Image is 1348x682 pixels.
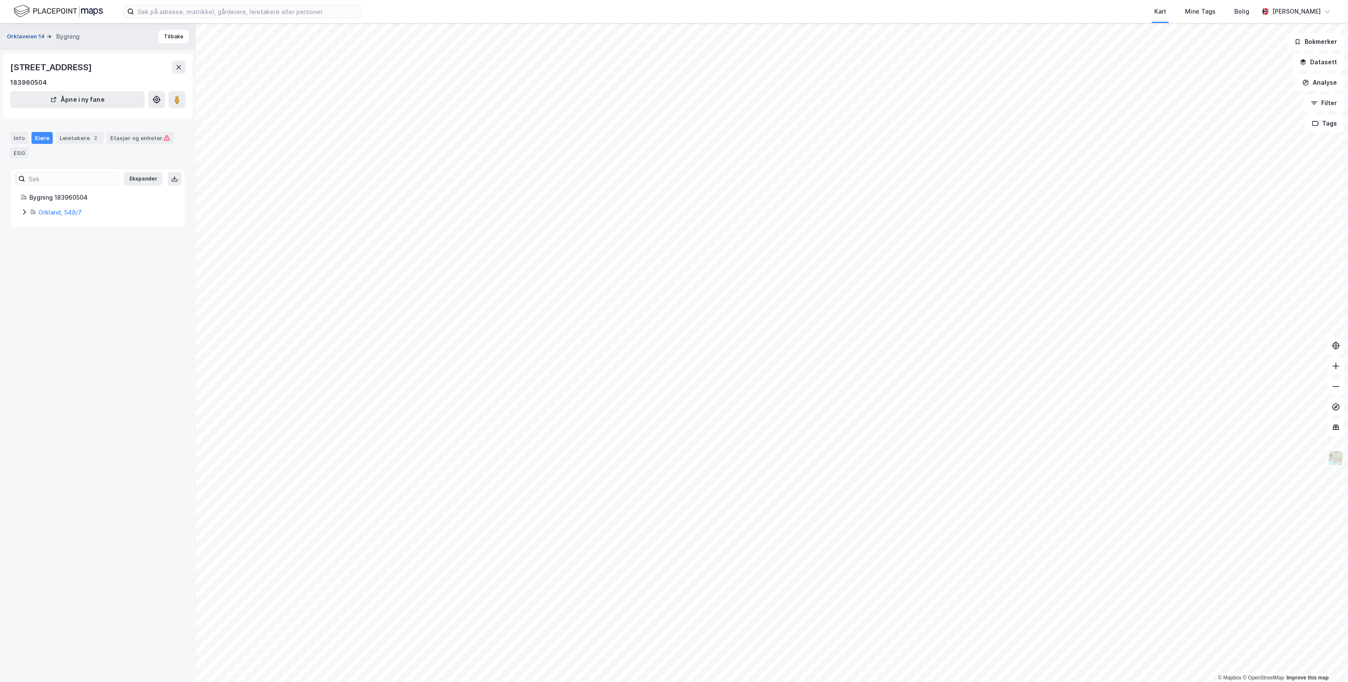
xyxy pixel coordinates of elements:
input: Søk [25,172,118,185]
img: Z [1328,450,1344,466]
button: Bokmerker [1287,33,1345,50]
button: Filter [1304,95,1345,112]
div: Bygning 183960504 [29,192,175,203]
img: logo.f888ab2527a4732fd821a326f86c7f29.svg [14,4,103,19]
div: Kart [1154,6,1166,17]
button: Ekspander [124,172,163,186]
div: [STREET_ADDRESS] [10,60,94,74]
a: OpenStreetMap [1243,675,1284,681]
div: Leietakere [56,132,103,144]
a: Improve this map [1287,675,1329,681]
button: Tags [1305,115,1345,132]
button: Tilbake [158,30,189,43]
div: ESG [10,147,29,158]
button: Datasett [1293,54,1345,71]
div: Bygning [56,32,80,42]
div: 2 [92,134,100,142]
button: Analyse [1295,74,1345,91]
div: Bolig [1234,6,1249,17]
a: Mapbox [1218,675,1242,681]
div: [PERSON_NAME] [1272,6,1321,17]
button: Orklaveien 14 [7,32,46,41]
iframe: Chat Widget [1305,641,1348,682]
input: Søk på adresse, matrikkel, gårdeiere, leietakere eller personer [134,5,361,18]
div: Eiere [31,132,53,144]
div: Mine Tags [1185,6,1216,17]
a: Orkland, 548/7 [38,209,82,216]
div: 183960504 [10,77,47,88]
div: Etasjer og enheter [110,134,170,142]
button: Åpne i ny fane [10,91,145,108]
div: Kontrollprogram for chat [1305,641,1348,682]
div: Info [10,132,28,144]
